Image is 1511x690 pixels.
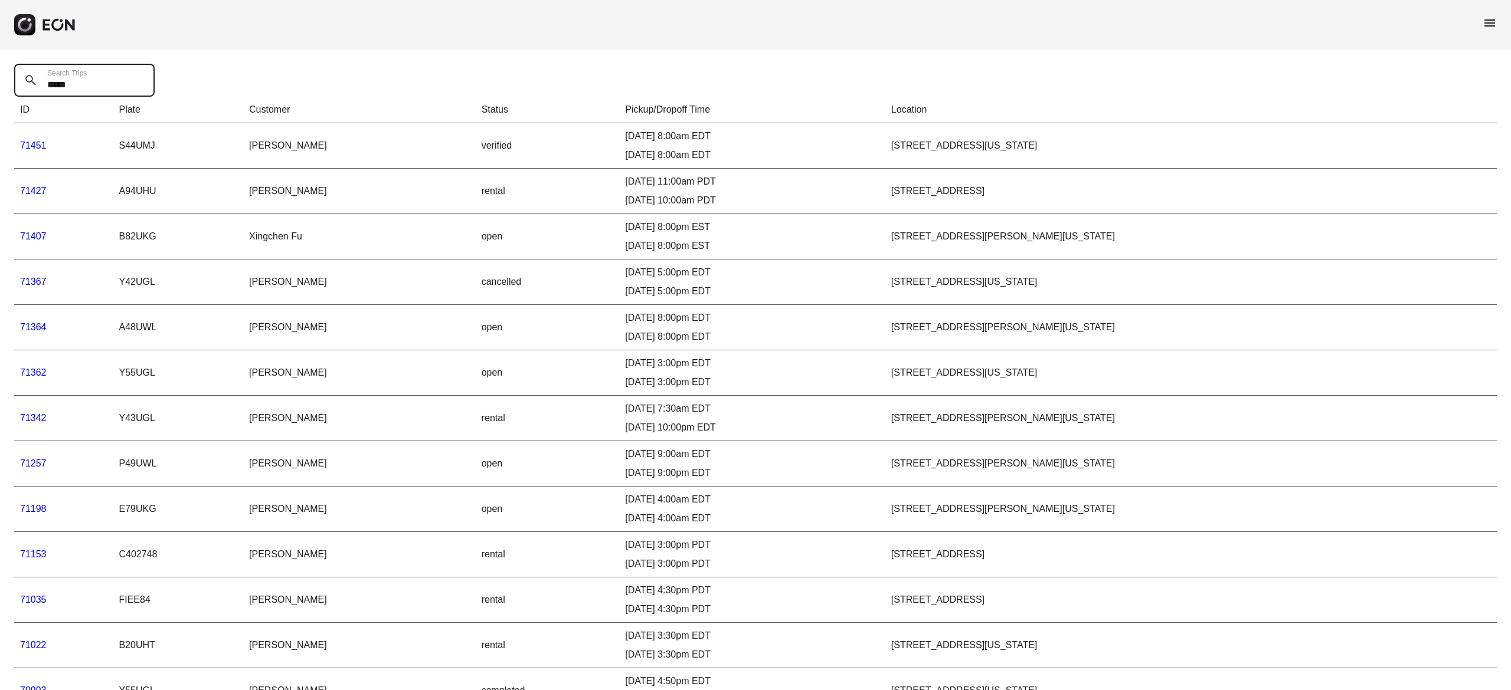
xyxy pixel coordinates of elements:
[243,623,476,668] td: [PERSON_NAME]
[113,487,243,532] td: E79UKG
[885,532,1497,577] td: [STREET_ADDRESS]
[113,396,243,441] td: Y43UGL
[625,466,879,480] div: [DATE] 9:00pm EDT
[625,492,879,507] div: [DATE] 4:00am EDT
[885,214,1497,259] td: [STREET_ADDRESS][PERSON_NAME][US_STATE]
[243,577,476,623] td: [PERSON_NAME]
[20,640,47,650] a: 71022
[243,441,476,487] td: [PERSON_NAME]
[20,504,47,514] a: 71198
[243,259,476,305] td: [PERSON_NAME]
[476,396,620,441] td: rental
[243,487,476,532] td: [PERSON_NAME]
[476,97,620,123] th: Status
[625,220,879,234] div: [DATE] 8:00pm EST
[113,169,243,214] td: A94UHU
[625,311,879,325] div: [DATE] 8:00pm EDT
[885,350,1497,396] td: [STREET_ADDRESS][US_STATE]
[1483,16,1497,30] span: menu
[476,259,620,305] td: cancelled
[20,458,47,468] a: 71257
[20,549,47,559] a: 71153
[885,169,1497,214] td: [STREET_ADDRESS]
[625,602,879,616] div: [DATE] 4:30pm PDT
[20,413,47,423] a: 71342
[243,123,476,169] td: [PERSON_NAME]
[243,396,476,441] td: [PERSON_NAME]
[885,123,1497,169] td: [STREET_ADDRESS][US_STATE]
[625,129,879,143] div: [DATE] 8:00am EDT
[113,623,243,668] td: B20UHT
[885,623,1497,668] td: [STREET_ADDRESS][US_STATE]
[20,186,47,196] a: 71427
[625,402,879,416] div: [DATE] 7:30am EDT
[625,648,879,662] div: [DATE] 3:30pm EDT
[625,148,879,162] div: [DATE] 8:00am EDT
[625,420,879,435] div: [DATE] 10:00pm EDT
[885,441,1497,487] td: [STREET_ADDRESS][PERSON_NAME][US_STATE]
[20,594,47,604] a: 71035
[243,214,476,259] td: Xingchen Fu
[625,557,879,571] div: [DATE] 3:00pm PDT
[625,330,879,344] div: [DATE] 8:00pm EDT
[113,259,243,305] td: Y42UGL
[476,169,620,214] td: rental
[625,538,879,552] div: [DATE] 3:00pm PDT
[20,367,47,377] a: 71362
[625,284,879,298] div: [DATE] 5:00pm EDT
[476,623,620,668] td: rental
[625,265,879,280] div: [DATE] 5:00pm EDT
[885,487,1497,532] td: [STREET_ADDRESS][PERSON_NAME][US_STATE]
[625,193,879,208] div: [DATE] 10:00am PDT
[113,214,243,259] td: B82UKG
[476,441,620,487] td: open
[476,305,620,350] td: open
[20,140,47,150] a: 71451
[476,123,620,169] td: verified
[476,350,620,396] td: open
[885,396,1497,441] td: [STREET_ADDRESS][PERSON_NAME][US_STATE]
[14,97,113,123] th: ID
[243,350,476,396] td: [PERSON_NAME]
[20,277,47,287] a: 71367
[625,375,879,389] div: [DATE] 3:00pm EDT
[20,231,47,241] a: 71407
[113,577,243,623] td: FIEE84
[113,441,243,487] td: P49UWL
[885,305,1497,350] td: [STREET_ADDRESS][PERSON_NAME][US_STATE]
[113,532,243,577] td: C402748
[113,97,243,123] th: Plate
[20,322,47,332] a: 71364
[625,511,879,525] div: [DATE] 4:00am EDT
[625,447,879,461] div: [DATE] 9:00am EDT
[885,97,1497,123] th: Location
[625,583,879,597] div: [DATE] 4:30pm PDT
[625,629,879,643] div: [DATE] 3:30pm EDT
[476,214,620,259] td: open
[885,577,1497,623] td: [STREET_ADDRESS]
[625,175,879,189] div: [DATE] 11:00am PDT
[47,68,87,78] label: Search Trips
[476,577,620,623] td: rental
[113,123,243,169] td: S44UMJ
[113,350,243,396] td: Y55UGL
[885,259,1497,305] td: [STREET_ADDRESS][US_STATE]
[113,305,243,350] td: A48UWL
[476,487,620,532] td: open
[625,356,879,370] div: [DATE] 3:00pm EDT
[625,674,879,688] div: [DATE] 4:50pm EDT
[625,239,879,253] div: [DATE] 8:00pm EST
[243,305,476,350] td: [PERSON_NAME]
[243,532,476,577] td: [PERSON_NAME]
[243,169,476,214] td: [PERSON_NAME]
[619,97,885,123] th: Pickup/Dropoff Time
[243,97,476,123] th: Customer
[476,532,620,577] td: rental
